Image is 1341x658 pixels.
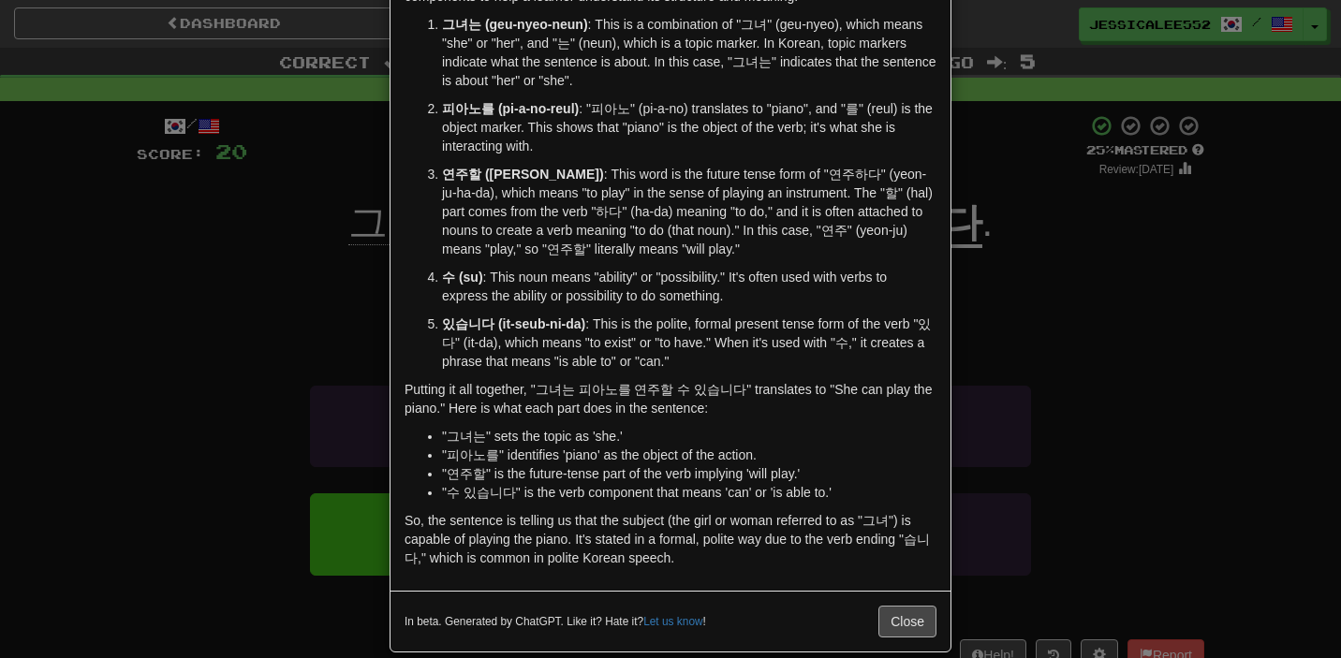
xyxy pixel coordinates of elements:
[878,606,936,637] button: Close
[442,101,579,116] strong: 피아노를 (pi-a-no-reul)
[442,314,936,371] p: : This is the polite, formal present tense form of the verb "있다" (it-da), which means "to exist" ...
[442,15,936,90] p: : This is a combination of "그녀" (geu-nyeo), which means "she" or "her", and "는" (neun), which is ...
[442,483,936,502] li: "수 있습니다" is the verb component that means 'can' or 'is able to.'
[442,268,936,305] p: : This noun means "ability" or "possibility." It's often used with verbs to express the ability o...
[442,167,604,182] strong: 연주할 ([PERSON_NAME])
[643,615,702,628] a: Let us know
[405,511,936,567] p: So, the sentence is telling us that the subject (the girl or woman referred to as "그녀") is capabl...
[442,270,483,285] strong: 수 (su)
[405,380,936,417] p: Putting it all together, "그녀는 피아노를 연주할 수 있습니다" translates to "She can play the piano." Here is wh...
[442,17,588,32] strong: 그녀는 (geu-nyeo-neun)
[442,165,936,258] p: : This word is the future tense form of "연주하다" (yeon-ju-ha-da), which means "to play" in the sens...
[442,427,936,446] li: "그녀는" sets the topic as 'she.'
[442,99,936,155] p: : "피아노" (pi-a-no) translates to "piano", and "를" (reul) is the object marker. This shows that "pi...
[405,614,706,630] small: In beta. Generated by ChatGPT. Like it? Hate it? !
[442,464,936,483] li: "연주할" is the future-tense part of the verb implying 'will play.'
[442,446,936,464] li: "피아노를" identifies 'piano' as the object of the action.
[442,316,585,331] strong: 있습니다 (it-seub-ni-da)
